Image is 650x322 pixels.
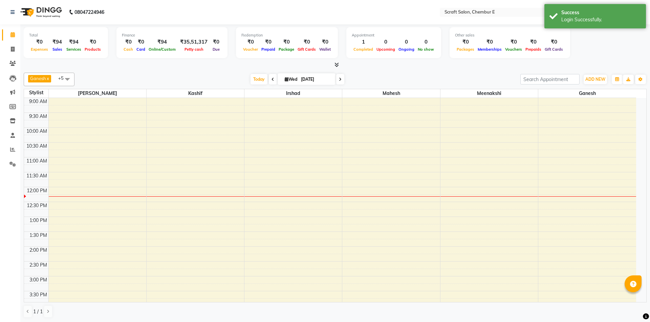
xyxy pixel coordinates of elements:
[352,38,375,46] div: 1
[241,47,260,52] span: Voucher
[543,38,565,46] div: ₹0
[318,47,332,52] span: Wallet
[561,16,641,23] div: Login Successfully.
[25,157,48,165] div: 11:00 AM
[33,308,43,315] span: 1 / 1
[277,38,296,46] div: ₹0
[135,38,147,46] div: ₹0
[135,47,147,52] span: Card
[29,38,50,46] div: ₹0
[25,202,48,209] div: 12:30 PM
[520,74,580,84] input: Search Appointment
[584,75,607,84] button: ADD NEW
[28,291,48,298] div: 3:30 PM
[561,9,641,16] div: Success
[147,89,244,98] span: Kashif
[440,89,538,98] span: Meenakshi
[83,38,103,46] div: ₹0
[25,143,48,150] div: 10:30 AM
[49,89,146,98] span: [PERSON_NAME]
[25,172,48,179] div: 11:30 AM
[25,128,48,135] div: 10:00 AM
[211,47,221,52] span: Due
[299,74,333,84] input: 2025-09-03
[283,77,299,82] span: Wed
[251,74,267,84] span: Today
[375,47,397,52] span: Upcoming
[28,262,48,269] div: 2:30 PM
[28,113,48,120] div: 9:30 AM
[342,89,440,98] span: Mahesh
[455,32,565,38] div: Other sales
[65,38,83,46] div: ₹94
[375,38,397,46] div: 0
[46,76,49,81] a: x
[416,38,436,46] div: 0
[318,38,332,46] div: ₹0
[476,47,503,52] span: Memberships
[51,47,64,52] span: Sales
[122,32,222,38] div: Finance
[147,47,177,52] span: Online/Custom
[455,38,476,46] div: ₹0
[260,38,277,46] div: ₹0
[241,32,332,38] div: Redemption
[29,47,50,52] span: Expenses
[28,232,48,239] div: 1:30 PM
[241,38,260,46] div: ₹0
[17,3,64,22] img: logo
[28,98,48,105] div: 9:00 AM
[244,89,342,98] span: Irshad
[503,47,524,52] span: Vouchers
[622,295,643,315] iframe: chat widget
[183,47,205,52] span: Petty cash
[260,47,277,52] span: Prepaid
[28,276,48,283] div: 3:00 PM
[122,47,135,52] span: Cash
[50,38,65,46] div: ₹94
[397,47,416,52] span: Ongoing
[65,47,83,52] span: Services
[352,47,375,52] span: Completed
[74,3,104,22] b: 08047224946
[543,47,565,52] span: Gift Cards
[397,38,416,46] div: 0
[503,38,524,46] div: ₹0
[24,89,48,96] div: Stylist
[455,47,476,52] span: Packages
[296,38,318,46] div: ₹0
[476,38,503,46] div: ₹0
[296,47,318,52] span: Gift Cards
[524,38,543,46] div: ₹0
[416,47,436,52] span: No show
[538,89,636,98] span: Ganesh
[25,187,48,194] div: 12:00 PM
[28,247,48,254] div: 2:00 PM
[29,32,103,38] div: Total
[210,38,222,46] div: ₹0
[30,76,46,81] span: Ganesh
[177,38,210,46] div: ₹35,51,317
[585,77,605,82] span: ADD NEW
[28,217,48,224] div: 1:00 PM
[352,32,436,38] div: Appointment
[58,75,69,81] span: +5
[147,38,177,46] div: ₹94
[83,47,103,52] span: Products
[122,38,135,46] div: ₹0
[277,47,296,52] span: Package
[524,47,543,52] span: Prepaids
